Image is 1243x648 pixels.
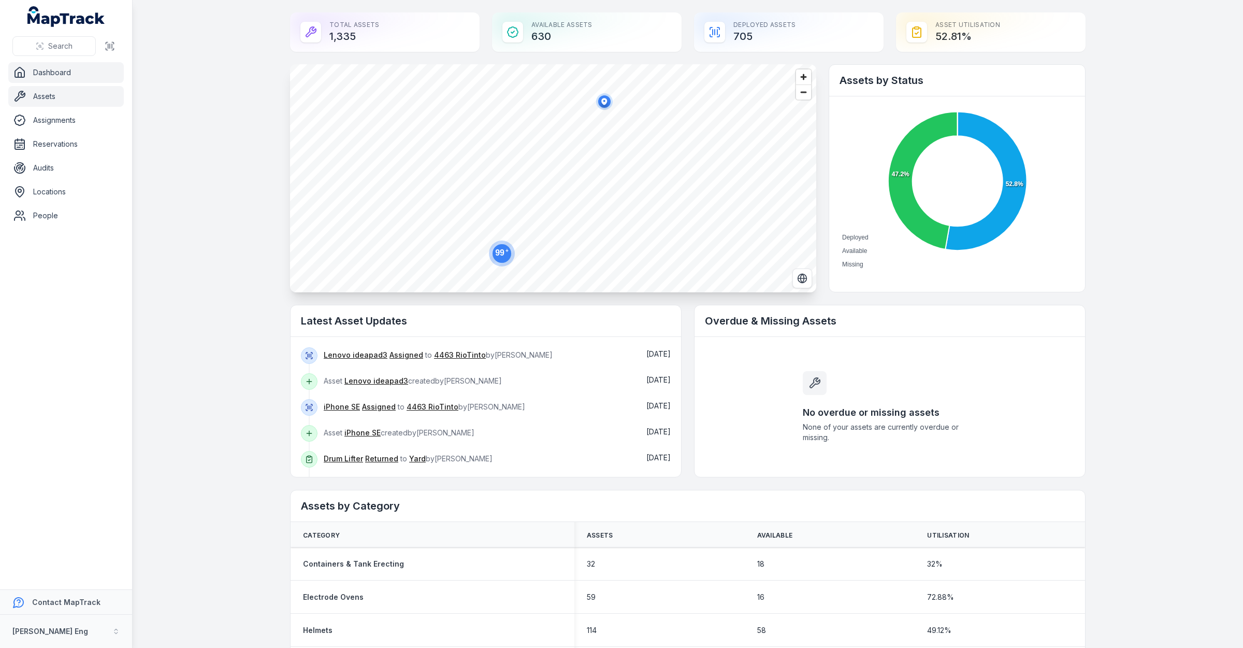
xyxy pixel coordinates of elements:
[803,422,977,443] span: None of your assets are currently overdue or missing.
[409,454,426,464] a: Yard
[8,181,124,202] a: Locations
[796,84,811,100] button: Zoom out
[792,269,812,288] button: Switch to Satellite View
[8,86,124,107] a: Assets
[290,64,816,292] canvas: Map
[646,375,671,384] time: 01/09/2025, 9:04:14 am
[8,62,124,83] a: Dashboard
[27,6,105,27] a: MapTrack
[301,314,671,328] h2: Latest Asset Updates
[324,402,360,412] a: iPhone SE
[344,376,408,386] a: Lenovo ideapad3
[587,531,613,540] span: Assets
[434,350,486,360] a: 4463 RioTinto
[646,401,671,410] time: 01/09/2025, 8:59:01 am
[842,247,867,255] span: Available
[495,248,509,257] text: 99
[324,350,553,359] span: to by [PERSON_NAME]
[842,234,869,241] span: Deployed
[8,158,124,178] a: Audits
[324,376,502,385] span: Asset created by [PERSON_NAME]
[48,41,73,51] span: Search
[303,625,333,636] a: Helmets
[8,110,124,131] a: Assignments
[705,314,1075,328] h2: Overdue & Missing Assets
[757,559,764,569] span: 18
[365,454,398,464] a: Returned
[389,350,423,360] a: Assigned
[12,36,96,56] button: Search
[646,349,671,358] span: [DATE]
[344,428,381,438] a: iPhone SE
[303,592,364,602] a: Electrode Ovens
[927,559,943,569] span: 32 %
[32,598,100,607] strong: Contact MapTrack
[796,69,811,84] button: Zoom in
[646,453,671,462] time: 25/08/2025, 9:44:15 am
[324,402,525,411] span: to by [PERSON_NAME]
[587,559,595,569] span: 32
[927,531,969,540] span: Utilisation
[646,453,671,462] span: [DATE]
[324,428,474,437] span: Asset created by [PERSON_NAME]
[301,499,1075,513] h2: Assets by Category
[324,350,387,360] a: Lenovo ideapad3
[646,401,671,410] span: [DATE]
[803,405,977,420] h3: No overdue or missing assets
[842,261,863,268] span: Missing
[587,625,597,636] span: 114
[757,625,766,636] span: 58
[587,592,596,602] span: 59
[8,134,124,154] a: Reservations
[757,531,793,540] span: Available
[324,454,363,464] a: Drum Lifter
[8,205,124,226] a: People
[324,454,493,463] span: to by [PERSON_NAME]
[646,427,671,436] span: [DATE]
[646,349,671,358] time: 01/09/2025, 9:05:35 am
[927,592,954,602] span: 72.88 %
[927,625,951,636] span: 49.12 %
[362,402,396,412] a: Assigned
[646,427,671,436] time: 01/09/2025, 8:58:08 am
[407,402,458,412] a: 4463 RioTinto
[12,627,88,636] strong: [PERSON_NAME] Eng
[303,531,340,540] span: Category
[303,559,404,569] a: Containers & Tank Erecting
[646,375,671,384] span: [DATE]
[505,248,509,253] tspan: +
[840,73,1075,88] h2: Assets by Status
[757,592,764,602] span: 16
